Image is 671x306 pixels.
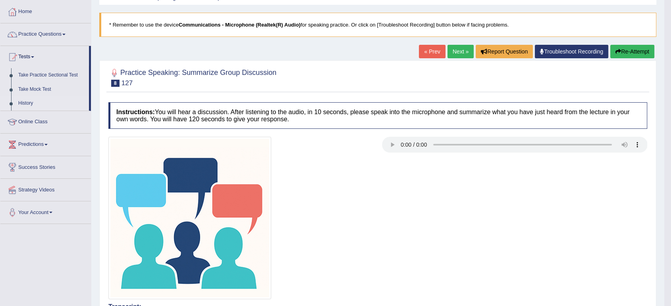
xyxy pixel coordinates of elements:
span: 8 [111,80,120,87]
h4: You will hear a discussion. After listening to the audio, in 10 seconds, please speak into the mi... [108,102,647,129]
a: Practice Questions [0,23,91,43]
a: Take Mock Test [15,82,89,97]
small: 127 [121,79,133,87]
a: « Prev [419,45,445,58]
a: Your Account [0,201,91,221]
button: Report Question [476,45,533,58]
a: Predictions [0,134,91,153]
a: Online Class [0,111,91,131]
a: History [15,96,89,111]
a: Take Practice Sectional Test [15,68,89,82]
h2: Practice Speaking: Summarize Group Discussion [108,67,276,87]
blockquote: * Remember to use the device for speaking practice. Or click on [Troubleshoot Recording] button b... [99,13,656,37]
b: Instructions: [116,109,155,115]
a: Home [0,1,91,21]
a: Next » [447,45,474,58]
button: Re-Attempt [610,45,654,58]
a: Troubleshoot Recording [535,45,608,58]
a: Success Stories [0,156,91,176]
a: Tests [0,46,89,66]
a: Strategy Videos [0,179,91,199]
b: Communications - Microphone (Realtek(R) Audio) [179,22,301,28]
